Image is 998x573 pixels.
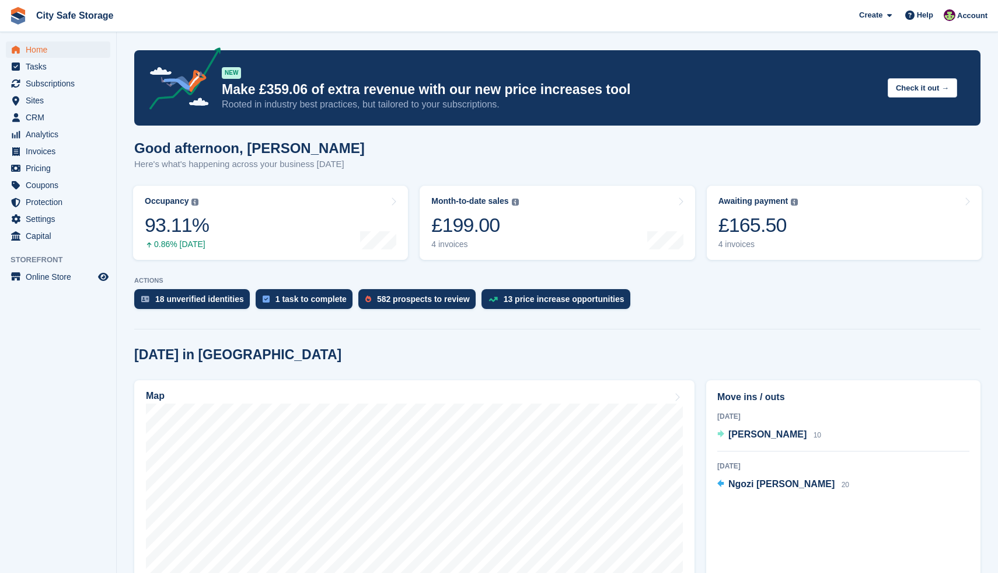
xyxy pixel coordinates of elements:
[134,289,256,315] a: 18 unverified identities
[145,196,189,206] div: Occupancy
[96,270,110,284] a: Preview store
[488,297,498,302] img: price_increase_opportunities-93ffe204e8149a01c8c9dc8f82e8f89637d9d84a8eef4429ea346261dce0b2c0.svg
[365,296,371,303] img: prospect-51fa495bee0391a8d652442698ab0144808aea92771e9ea1ae160a38d050c398.svg
[26,41,96,58] span: Home
[431,239,518,249] div: 4 invoices
[263,296,270,303] img: task-75834270c22a3079a89374b754ae025e5fb1db73e45f91037f5363f120a921f8.svg
[358,289,481,315] a: 582 prospects to review
[512,199,519,206] img: icon-info-grey-7440780725fd019a000dd9b08b2336e03edf1995a4989e88bcd33f0948082b44.svg
[145,239,209,249] div: 0.86% [DATE]
[32,6,118,25] a: City Safe Storage
[717,477,849,492] a: Ngozi [PERSON_NAME] 20
[26,75,96,92] span: Subscriptions
[6,269,110,285] a: menu
[728,429,807,439] span: [PERSON_NAME]
[26,211,96,227] span: Settings
[26,194,96,210] span: Protection
[6,41,110,58] a: menu
[728,479,835,489] span: Ngozi [PERSON_NAME]
[6,177,110,193] a: menu
[9,7,27,25] img: stora-icon-8386f47178a22dfd0bd8f6a31ec36ba5ce8667c1dd55bd0f319d3a0aa187defe.svg
[717,428,821,443] a: [PERSON_NAME] 10
[504,294,624,304] div: 13 price increase opportunities
[717,411,969,422] div: [DATE]
[26,126,96,143] span: Analytics
[718,213,798,237] div: £165.50
[6,75,110,92] a: menu
[141,296,149,303] img: verify_identity-adf6edd0f0f0b5bbfe63781bf79b02c33cf7c696d77639b501bdc392416b5a36.svg
[431,213,518,237] div: £199.00
[6,160,110,176] a: menu
[6,126,110,143] a: menu
[481,289,636,315] a: 13 price increase opportunities
[944,9,955,21] img: Richie Miller
[6,228,110,244] a: menu
[717,390,969,404] h2: Move ins / outs
[26,177,96,193] span: Coupons
[6,58,110,75] a: menu
[6,109,110,126] a: menu
[191,199,198,206] img: icon-info-grey-7440780725fd019a000dd9b08b2336e03edf1995a4989e88bcd33f0948082b44.svg
[888,78,957,98] button: Check it out →
[718,196,788,206] div: Awaiting payment
[917,9,933,21] span: Help
[842,481,849,489] span: 20
[791,199,798,206] img: icon-info-grey-7440780725fd019a000dd9b08b2336e03edf1995a4989e88bcd33f0948082b44.svg
[26,92,96,109] span: Sites
[6,194,110,210] a: menu
[26,143,96,159] span: Invoices
[139,47,221,114] img: price-adjustments-announcement-icon-8257ccfd72463d97f412b2fc003d46551f7dbcb40ab6d574587a9cd5c0d94...
[26,228,96,244] span: Capital
[133,186,408,260] a: Occupancy 93.11% 0.86% [DATE]
[155,294,244,304] div: 18 unverified identities
[222,98,878,111] p: Rooted in industry best practices, but tailored to your subscriptions.
[707,186,982,260] a: Awaiting payment £165.50 4 invoices
[377,294,470,304] div: 582 prospects to review
[420,186,695,260] a: Month-to-date sales £199.00 4 invoices
[146,391,165,401] h2: Map
[275,294,347,304] div: 1 task to complete
[134,347,341,363] h2: [DATE] in [GEOGRAPHIC_DATA]
[717,461,969,471] div: [DATE]
[222,81,878,98] p: Make £359.06 of extra revenue with our new price increases tool
[26,269,96,285] span: Online Store
[26,160,96,176] span: Pricing
[718,239,798,249] div: 4 invoices
[6,143,110,159] a: menu
[957,10,987,22] span: Account
[859,9,882,21] span: Create
[256,289,358,315] a: 1 task to complete
[134,277,980,284] p: ACTIONS
[814,431,821,439] span: 10
[134,140,365,156] h1: Good afternoon, [PERSON_NAME]
[6,92,110,109] a: menu
[26,58,96,75] span: Tasks
[11,254,116,266] span: Storefront
[6,211,110,227] a: menu
[431,196,508,206] div: Month-to-date sales
[145,213,209,237] div: 93.11%
[134,158,365,171] p: Here's what's happening across your business [DATE]
[222,67,241,79] div: NEW
[26,109,96,126] span: CRM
